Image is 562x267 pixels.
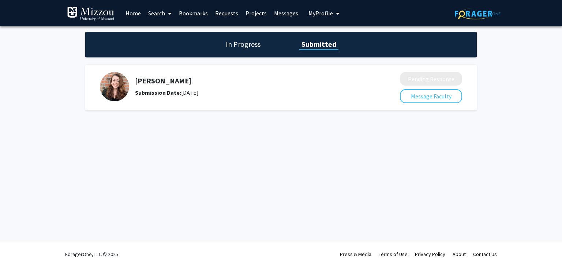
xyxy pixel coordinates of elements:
[270,0,302,26] a: Messages
[65,241,118,267] div: ForagerOne, LLC © 2025
[340,251,371,257] a: Press & Media
[211,0,242,26] a: Requests
[100,72,129,101] img: Profile Picture
[175,0,211,26] a: Bookmarks
[135,88,361,97] div: [DATE]
[455,8,501,19] img: ForagerOne Logo
[308,10,333,17] span: My Profile
[67,7,115,21] img: University of Missouri Logo
[135,76,361,85] h5: [PERSON_NAME]
[379,251,408,257] a: Terms of Use
[400,72,462,86] button: Pending Response
[400,93,462,100] a: Message Faculty
[453,251,466,257] a: About
[299,39,338,49] h1: Submitted
[415,251,445,257] a: Privacy Policy
[400,89,462,103] button: Message Faculty
[473,251,497,257] a: Contact Us
[122,0,145,26] a: Home
[145,0,175,26] a: Search
[5,234,31,262] iframe: Chat
[242,0,270,26] a: Projects
[224,39,263,49] h1: In Progress
[135,89,181,96] b: Submission Date:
